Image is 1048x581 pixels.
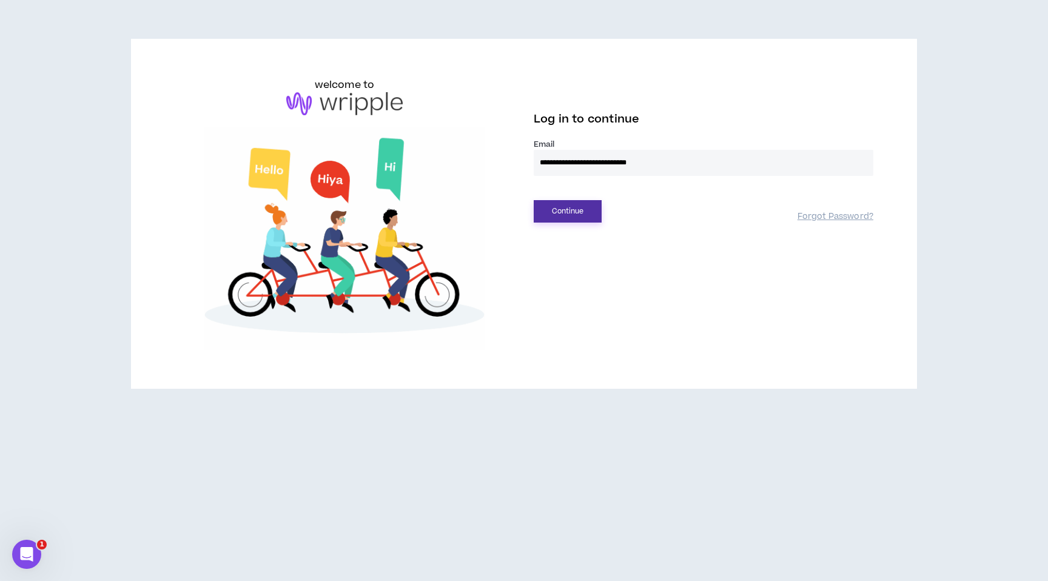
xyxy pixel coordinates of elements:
[37,540,47,549] span: 1
[534,200,602,223] button: Continue
[175,127,514,350] img: Welcome to Wripple
[534,139,873,150] label: Email
[798,211,873,223] a: Forgot Password?
[12,540,41,569] iframe: Intercom live chat
[286,92,403,115] img: logo-brand.png
[315,78,375,92] h6: welcome to
[534,112,639,127] span: Log in to continue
